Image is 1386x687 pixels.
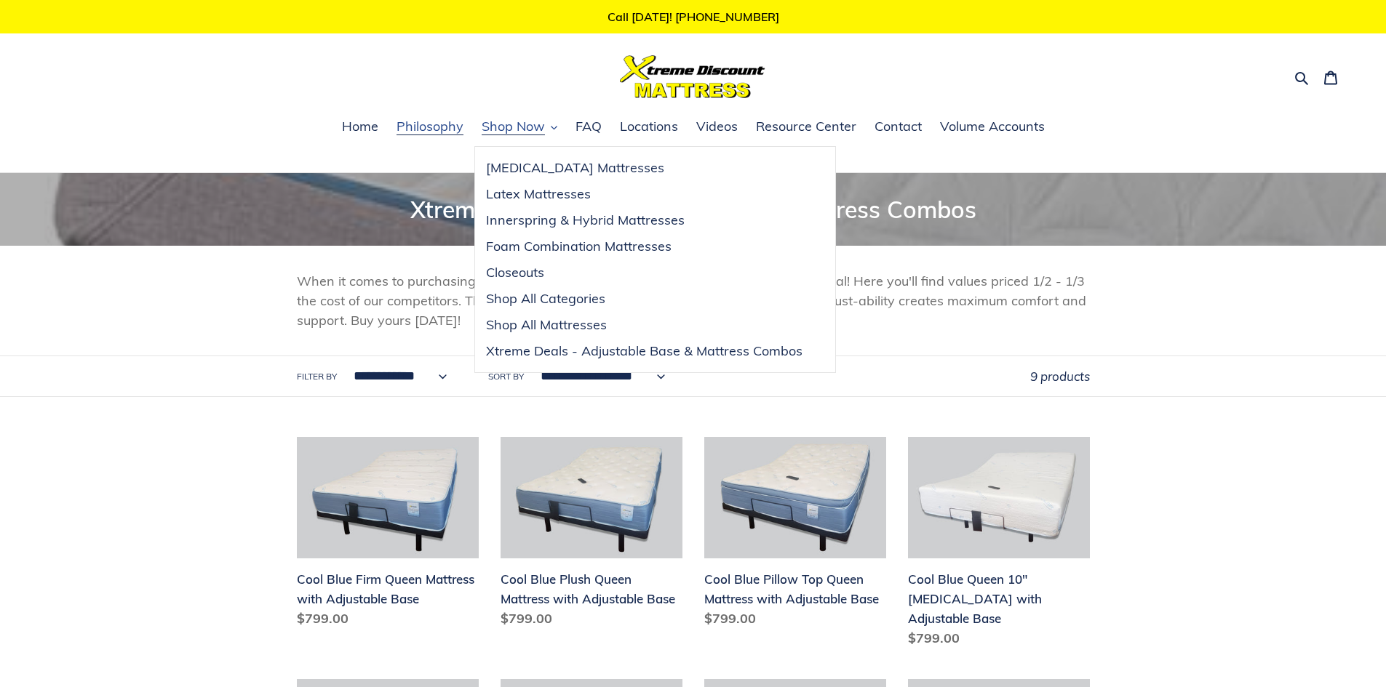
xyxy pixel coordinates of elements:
[486,185,591,203] span: Latex Mattresses
[475,312,813,338] a: Shop All Mattresses
[335,116,386,138] a: Home
[397,118,463,135] span: Philosophy
[474,116,565,138] button: Shop Now
[475,155,813,181] a: [MEDICAL_DATA] Mattresses
[475,338,813,364] a: Xtreme Deals - Adjustable Base & Mattress Combos
[756,118,856,135] span: Resource Center
[875,118,922,135] span: Contact
[704,437,886,634] a: Cool Blue Pillow Top Queen Mattress with Adjustable Base
[940,118,1045,135] span: Volume Accounts
[486,212,685,229] span: Innerspring & Hybrid Mattresses
[575,118,602,135] span: FAQ
[908,437,1090,654] a: Cool Blue Queen 10" Memory Foam with Adjustable Base
[475,286,813,312] a: Shop All Categories
[486,264,544,281] span: Closeouts
[486,342,802,360] span: Xtreme Deals - Adjustable Base & Mattress Combos
[933,116,1052,138] a: Volume Accounts
[297,271,1090,330] p: When it comes to purchasing a mattress & adjustable base, nobody beats an Xtreme Deal! Here you'l...
[696,118,738,135] span: Videos
[486,159,664,177] span: [MEDICAL_DATA] Mattresses
[486,290,605,308] span: Shop All Categories
[475,260,813,286] a: Closeouts
[486,238,672,255] span: Foam Combination Mattresses
[1030,369,1090,384] span: 9 products
[297,370,337,383] label: Filter by
[342,118,378,135] span: Home
[613,116,685,138] a: Locations
[410,195,976,224] span: Xtreme Deals - Adjustable Base & Mattress Combos
[620,118,678,135] span: Locations
[389,116,471,138] a: Philosophy
[689,116,745,138] a: Videos
[482,118,545,135] span: Shop Now
[568,116,609,138] a: FAQ
[475,207,813,233] a: Innerspring & Hybrid Mattresses
[501,437,682,634] a: Cool Blue Plush Queen Mattress with Adjustable Base
[297,437,479,634] a: Cool Blue Firm Queen Mattress with Adjustable Base
[486,316,607,334] span: Shop All Mattresses
[749,116,864,138] a: Resource Center
[620,55,765,98] img: Xtreme Discount Mattress
[475,233,813,260] a: Foam Combination Mattresses
[475,181,813,207] a: Latex Mattresses
[488,370,524,383] label: Sort by
[867,116,929,138] a: Contact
